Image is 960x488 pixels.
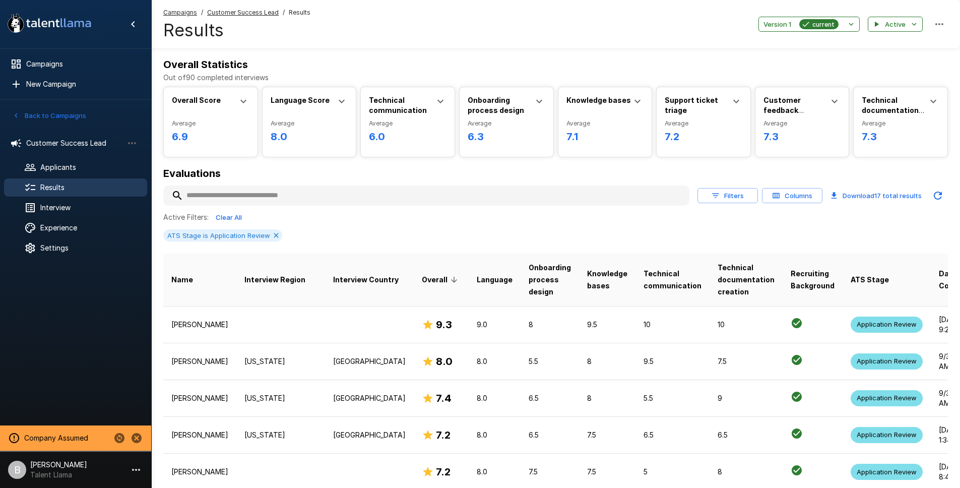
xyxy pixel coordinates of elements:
button: Updated Today - 12:04 PM [928,186,948,206]
span: Average [369,118,446,129]
p: Out of 90 completed interviews [163,73,948,83]
p: [GEOGRAPHIC_DATA] [333,430,406,440]
p: [PERSON_NAME] [171,393,228,403]
h6: 6.9 [172,129,249,145]
h6: 6.0 [369,129,446,145]
b: Overall Statistics [163,58,248,71]
span: / [283,8,285,18]
p: [GEOGRAPHIC_DATA] [333,393,406,403]
p: 8 [587,356,627,367]
p: Active Filters: [163,212,209,222]
svg: Criteria Met [791,464,803,476]
b: Evaluations [163,167,221,179]
h6: 6.3 [468,129,545,145]
p: 7.5 [529,467,571,477]
button: Version 1current [758,17,860,32]
p: 8.0 [477,430,513,440]
span: Average [566,118,644,129]
span: Application Review [851,356,923,366]
span: Knowledge bases [587,268,627,292]
svg: Criteria Met [791,391,803,403]
span: Interview Region [244,274,305,286]
h6: 7.1 [566,129,644,145]
svg: Criteria Met [791,428,803,440]
span: ATS Stage [851,274,889,286]
span: Average [172,118,249,129]
span: Application Review [851,467,923,477]
b: Language Score [271,96,330,104]
p: 7.5 [718,356,775,367]
p: 9 [718,393,775,403]
p: 8 [718,467,775,477]
p: [US_STATE] [244,356,317,367]
p: 6.5 [529,430,571,440]
p: 8.0 [477,467,513,477]
b: Support ticket triage [665,96,718,114]
h6: 9.3 [436,317,452,333]
p: [PERSON_NAME] [171,467,228,477]
span: Average [862,118,939,129]
span: Version 1 [763,19,791,30]
span: Average [665,118,742,129]
h6: 8.0 [436,353,453,370]
b: Knowledge bases [566,96,631,104]
span: Interview Country [333,274,399,286]
p: [PERSON_NAME] [171,320,228,330]
span: Application Review [851,430,923,440]
u: Customer Success Lead [207,9,279,16]
p: [GEOGRAPHIC_DATA] [333,356,406,367]
p: [PERSON_NAME] [171,430,228,440]
u: Campaigns [163,9,197,16]
p: 8.0 [477,356,513,367]
p: 5.5 [529,356,571,367]
b: Onboarding process design [468,96,524,114]
span: Application Review [851,320,923,329]
button: Filters [697,188,758,204]
p: 9.5 [587,320,627,330]
h6: 7.2 [665,129,742,145]
b: Technical communication [369,96,427,114]
h6: 7.3 [763,129,841,145]
p: [US_STATE] [244,393,317,403]
b: Overall Score [172,96,221,104]
span: current [808,19,839,30]
button: Download17 total results [826,186,926,206]
b: Customer feedback management [763,96,813,125]
span: / [201,8,203,18]
span: Overall [422,274,461,286]
span: Recruiting Background [791,268,835,292]
p: 7.5 [587,430,627,440]
p: 8.0 [477,393,513,403]
h6: 8.0 [271,129,348,145]
span: Application Review [851,393,923,403]
p: 6.5 [529,393,571,403]
h6: 7.2 [436,427,451,443]
p: 6.5 [718,430,775,440]
svg: Criteria Met [791,317,803,329]
p: 6.5 [644,430,701,440]
button: Columns [762,188,822,204]
p: 9.5 [644,356,701,367]
h4: Results [163,20,310,41]
p: 5.5 [644,393,701,403]
h6: 7.2 [436,464,451,480]
span: Language [477,274,513,286]
span: Name [171,274,193,286]
p: 9.0 [477,320,513,330]
b: Technical documentation creation [862,96,924,125]
p: 7.5 [587,467,627,477]
svg: Criteria Met [791,354,803,366]
span: Results [289,8,310,18]
span: Average [763,118,841,129]
span: ATS Stage is Application Review [163,231,274,239]
p: 8 [587,393,627,403]
div: ATS Stage is Application Review [163,229,282,241]
p: [PERSON_NAME] [171,356,228,367]
p: 5 [644,467,701,477]
button: Clear All [213,210,245,225]
p: 10 [718,320,775,330]
span: Technical communication [644,268,701,292]
span: Average [468,118,545,129]
h6: 7.3 [862,129,939,145]
span: Technical documentation creation [718,262,775,298]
